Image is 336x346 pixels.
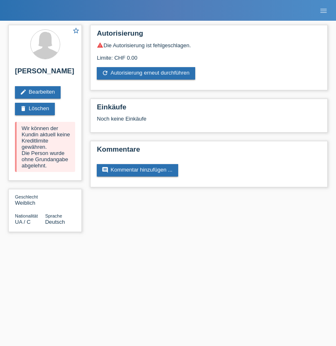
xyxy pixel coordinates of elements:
span: Sprache [45,213,62,218]
div: Wir können der Kundin aktuell keine Kreditlimite gewähren. Die Person wurde ohne Grundangabe abge... [15,122,75,172]
i: warning [97,42,103,48]
i: star_border [72,27,80,34]
i: comment [102,167,108,173]
div: Noch keine Einkäufe [97,116,321,128]
div: Weiblich [15,194,45,206]
i: edit [20,89,27,95]
a: refreshAutorisierung erneut durchführen [97,67,195,80]
h2: Einkäufe [97,103,321,116]
i: delete [20,105,27,112]
a: deleteLöschen [15,103,55,115]
span: Ukraine / C / 09.08.2021 [15,219,31,225]
span: Geschlecht [15,194,38,199]
a: star_border [72,27,80,36]
div: Limite: CHF 0.00 [97,48,321,61]
a: menu [315,8,332,13]
a: commentKommentar hinzufügen ... [97,164,178,177]
h2: Kommentare [97,145,321,158]
i: refresh [102,70,108,76]
a: editBearbeiten [15,86,61,99]
h2: Autorisierung [97,29,321,42]
span: Deutsch [45,219,65,225]
span: Nationalität [15,213,38,218]
div: Die Autorisierung ist fehlgeschlagen. [97,42,321,48]
i: menu [319,7,328,15]
h2: [PERSON_NAME] [15,67,75,80]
